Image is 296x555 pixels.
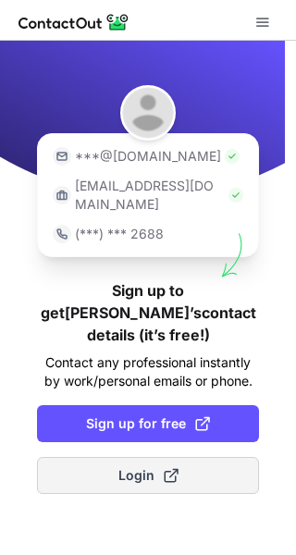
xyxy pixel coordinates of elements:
[53,186,71,204] img: https://contactout.com/extension/app/static/media/login-work-icon.638a5007170bc45168077fde17b29a1...
[118,466,179,485] span: Login
[37,279,259,346] h1: Sign up to get [PERSON_NAME]’s contact details (it’s free!)
[18,11,129,33] img: ContactOut v5.3.10
[53,225,71,243] img: https://contactout.com/extension/app/static/media/login-phone-icon.bacfcb865e29de816d437549d7f4cb...
[75,177,225,214] p: [EMAIL_ADDRESS][DOMAIN_NAME]
[228,188,243,203] img: Check Icon
[37,405,259,442] button: Sign up for free
[53,147,71,166] img: https://contactout.com/extension/app/static/media/login-email-icon.f64bce713bb5cd1896fef81aa7b14a...
[120,85,176,141] img: Brianna Paine
[75,147,221,166] p: ***@[DOMAIN_NAME]
[86,414,210,433] span: Sign up for free
[37,457,259,494] button: Login
[225,149,240,164] img: Check Icon
[37,353,259,390] p: Contact any professional instantly by work/personal emails or phone.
